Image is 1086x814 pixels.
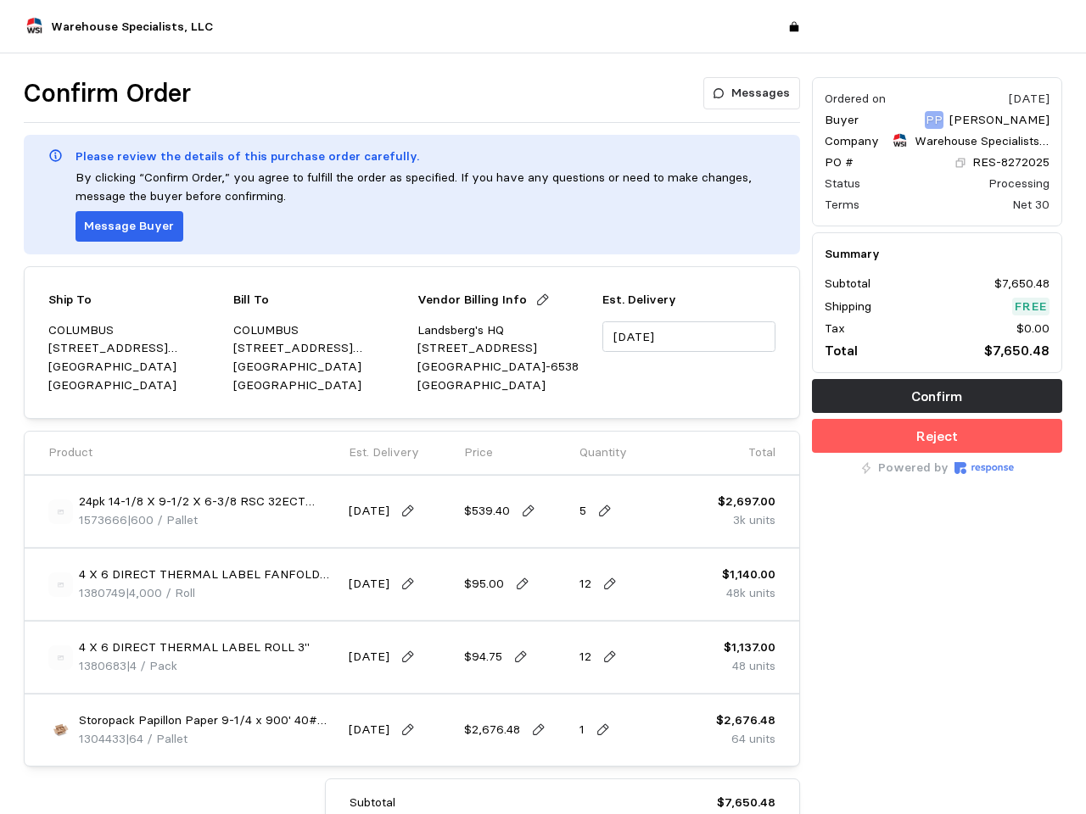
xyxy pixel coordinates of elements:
p: 5 [579,502,586,521]
button: Reject [812,419,1063,453]
p: Total [825,340,858,361]
div: Status [825,175,860,192]
p: 1 [579,721,585,739]
div: Net 30 [1012,196,1050,214]
p: 24pk 14-1/8 X 9-1/2 X 6-3/8 RSC 32ECT Kraft [79,493,337,511]
p: Tax [825,320,845,338]
p: [GEOGRAPHIC_DATA] [48,358,221,376]
img: svg%3e [48,645,73,670]
h1: Confirm Order [24,77,191,110]
button: Messages [703,77,800,109]
div: [DATE] [1009,90,1050,108]
span: | 4 / Pack [126,658,177,673]
p: 48 units [724,657,775,676]
p: [DATE] [349,502,389,521]
p: Messages [731,84,790,103]
p: [STREET_ADDRESS][PERSON_NAME] [48,339,221,358]
p: $539.40 [464,502,510,521]
p: [GEOGRAPHIC_DATA] [48,376,221,395]
p: [PERSON_NAME] [949,111,1050,130]
p: Warehouse Specialists, LLC [51,18,213,36]
img: svg%3e [48,499,73,524]
p: 48k units [722,584,775,603]
p: 3k units [718,511,775,530]
p: Company [825,132,879,151]
span: 1380749 [79,585,126,600]
p: $94.75 [464,648,502,666]
div: Processing [988,175,1050,192]
p: [GEOGRAPHIC_DATA] [417,376,591,395]
span: 1380683 [79,658,126,673]
p: Shipping [825,298,871,316]
span: 1304433 [79,731,126,746]
p: Est. Delivery [349,443,419,462]
p: Quantity [579,443,627,462]
p: Est. Delivery [602,291,775,309]
p: Vendor Billing Info [417,291,527,309]
p: Landsberg's HQ [417,321,591,340]
p: $7,650.48 [717,794,775,812]
p: $7,650.48 [984,340,1050,361]
p: $2,697.00 [718,493,775,511]
span: | 4,000 / Roll [126,585,195,600]
p: 4 X 6 DIRECT THERMAL LABEL FANFOLD (4000/RL) [79,566,337,584]
p: COLUMBUS [233,321,406,340]
p: [DATE] [349,721,389,739]
p: $2,676.48 [464,721,520,739]
p: RES-8272025 [972,153,1050,172]
p: Storopack Papillon Paper 9-1/4 x 900' 40# 16bx/layer [79,711,337,730]
p: PO # [825,153,854,172]
p: Buyer [825,111,859,130]
button: Confirm [812,379,1063,413]
p: [GEOGRAPHIC_DATA]-6538 [417,358,591,376]
div: Terms [825,196,859,214]
span: 1573666 [79,512,127,527]
p: 4 X 6 DIRECT THERMAL LABEL ROLL 3" [79,638,310,657]
p: Total [748,443,775,462]
p: $2,676.48 [716,711,775,730]
p: [STREET_ADDRESS][PERSON_NAME] [233,339,406,358]
p: Confirm [911,386,962,407]
p: Powered by [878,459,949,477]
p: COLUMBUS [48,321,221,340]
p: $7,650.48 [994,275,1050,293]
p: [GEOGRAPHIC_DATA] [233,376,406,395]
p: Please review the details of this purchase order carefully. [76,148,419,166]
p: Message Buyer [84,217,174,236]
p: Product [48,443,92,462]
p: Subtotal [825,275,870,293]
p: $1,137.00 [724,638,775,657]
p: PP [926,111,943,130]
h5: Summary [825,245,1050,263]
p: Subtotal [350,794,395,812]
img: svg%3e [48,572,73,597]
span: | 600 / Pallet [127,512,198,527]
input: MM/DD/YYYY [602,321,775,353]
p: $95.00 [464,575,504,594]
p: Bill To [233,291,269,309]
p: [DATE] [349,648,389,666]
button: Message Buyer [76,211,183,242]
p: $1,140.00 [722,566,775,584]
p: [DATE] [349,575,389,594]
img: 8c8c8e24-e2ef-4025-955d-ba1fb5253417.jpeg [48,718,73,743]
div: Ordered on [825,90,886,108]
p: Reject [916,426,958,447]
p: $0.00 [1016,320,1050,338]
p: Price [464,443,493,462]
img: Response Logo [954,462,1014,474]
p: By clicking “Confirm Order,” you agree to fulfill the order as specified. If you have any questio... [76,169,775,205]
p: [STREET_ADDRESS] [417,339,591,358]
p: Ship To [48,291,92,309]
p: Warehouse Specialists, LLC [915,132,1050,151]
p: 64 units [716,730,775,749]
p: Free [1015,298,1047,316]
p: [GEOGRAPHIC_DATA] [233,358,406,376]
p: 12 [579,575,591,594]
p: 12 [579,648,591,666]
span: | 64 / Pallet [126,731,188,746]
